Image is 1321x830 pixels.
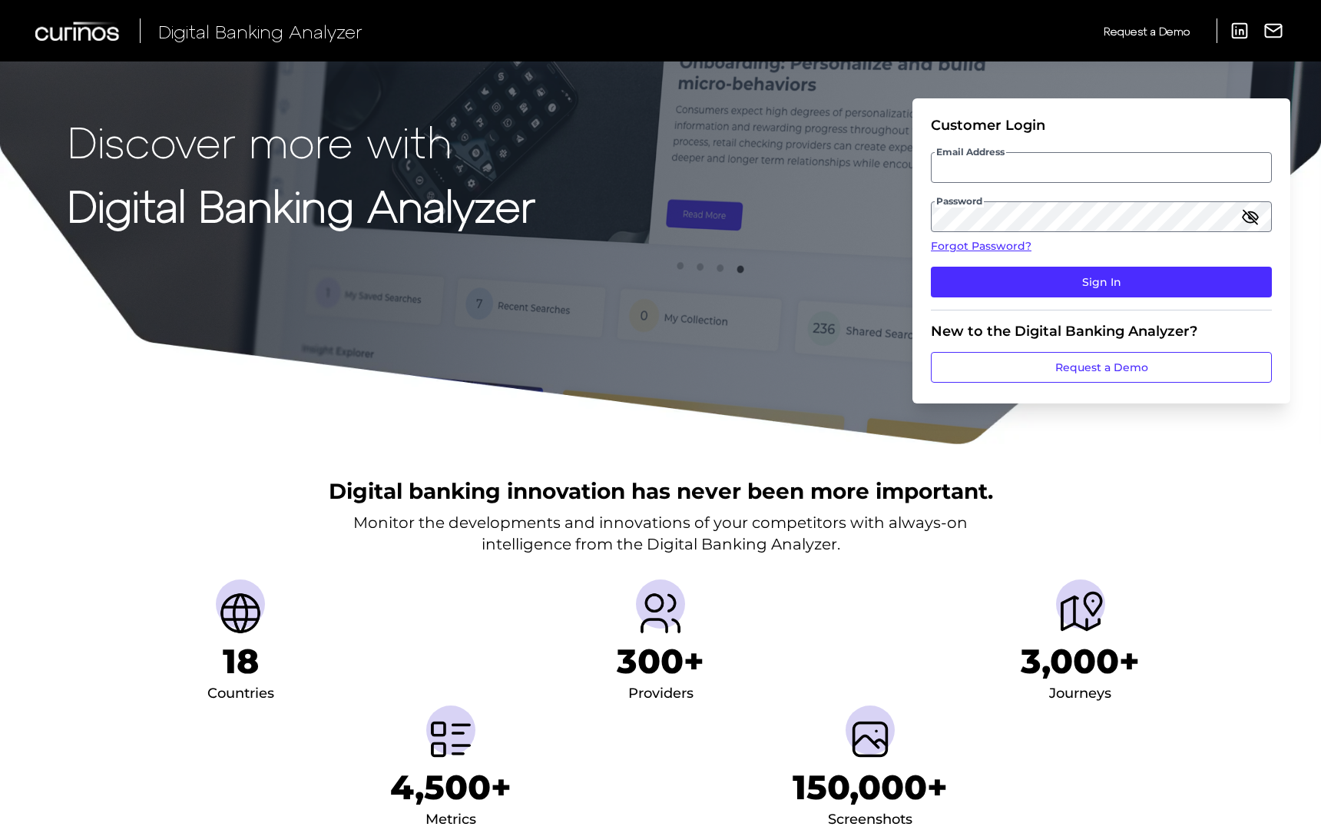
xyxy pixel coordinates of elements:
[68,179,535,231] strong: Digital Banking Analyzer
[207,682,274,706] div: Countries
[931,238,1272,254] a: Forgot Password?
[329,476,993,506] h2: Digital banking innovation has never been more important.
[223,641,259,682] h1: 18
[931,117,1272,134] div: Customer Login
[35,22,121,41] img: Curinos
[628,682,694,706] div: Providers
[426,715,475,764] img: Metrics
[931,352,1272,383] a: Request a Demo
[353,512,968,555] p: Monitor the developments and innovations of your competitors with always-on intelligence from the...
[931,267,1272,297] button: Sign In
[935,146,1006,158] span: Email Address
[216,589,265,638] img: Countries
[846,715,895,764] img: Screenshots
[1049,682,1111,706] div: Journeys
[617,641,704,682] h1: 300+
[935,195,984,207] span: Password
[636,589,685,638] img: Providers
[390,767,512,808] h1: 4,500+
[1104,25,1190,38] span: Request a Demo
[931,323,1272,340] div: New to the Digital Banking Analyzer?
[793,767,948,808] h1: 150,000+
[1021,641,1140,682] h1: 3,000+
[1056,589,1105,638] img: Journeys
[68,117,535,165] p: Discover more with
[1104,18,1190,44] a: Request a Demo
[158,20,363,42] span: Digital Banking Analyzer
